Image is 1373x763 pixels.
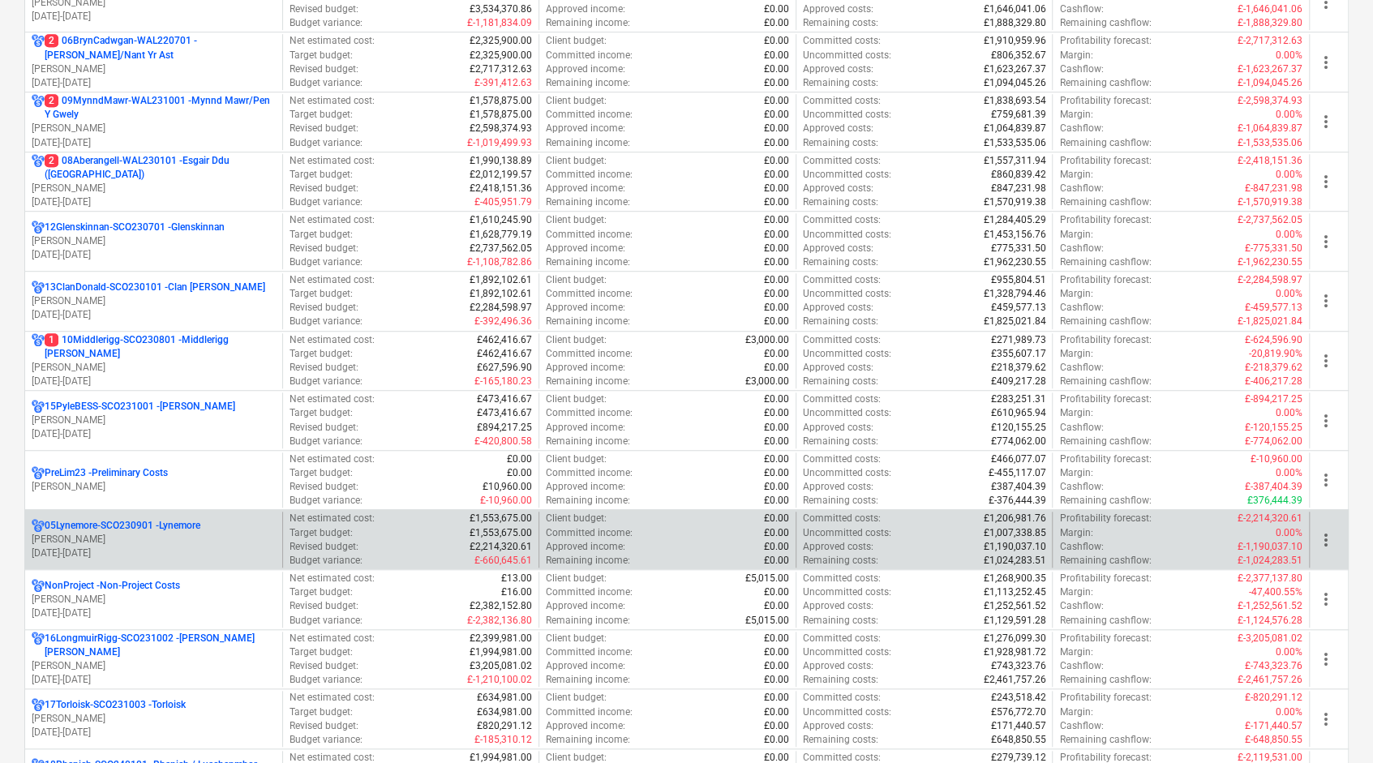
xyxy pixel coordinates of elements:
[764,301,789,315] p: £0.00
[764,136,789,150] p: £0.00
[803,255,878,269] p: Remaining costs :
[1245,361,1302,375] p: £-218,379.62
[1059,213,1151,227] p: Profitability forecast :
[803,16,878,30] p: Remaining costs :
[983,255,1045,269] p: £1,962,230.55
[1276,49,1302,62] p: 0.00%
[470,182,532,195] p: £2,418,151.36
[470,34,532,48] p: £2,325,900.00
[470,228,532,242] p: £1,628,779.19
[477,361,532,375] p: £627,596.90
[803,375,878,388] p: Remaining costs :
[803,301,873,315] p: Approved costs :
[32,698,45,712] div: Project has multi currencies enabled
[1238,315,1302,328] p: £-1,825,021.84
[45,579,180,593] p: NonProject - Non-Project Costs
[32,533,276,547] p: [PERSON_NAME]
[1059,154,1151,168] p: Profitability forecast :
[1276,108,1302,122] p: 0.00%
[45,632,276,659] p: 16LongmuirRigg-SCO231002 - [PERSON_NAME] [PERSON_NAME]
[1245,333,1302,347] p: £-624,596.90
[32,76,276,90] p: [DATE] - [DATE]
[32,234,276,248] p: [PERSON_NAME]
[290,94,375,108] p: Net estimated cost :
[764,392,789,406] p: £0.00
[1059,62,1103,76] p: Cashflow :
[1059,94,1151,108] p: Profitability forecast :
[1059,361,1103,375] p: Cashflow :
[32,659,276,673] p: [PERSON_NAME]
[546,287,633,301] p: Committed income :
[764,168,789,182] p: £0.00
[990,182,1045,195] p: £847,231.98
[470,242,532,255] p: £2,737,562.05
[290,228,353,242] p: Target budget :
[32,579,45,593] div: Project has multi currencies enabled
[32,248,276,262] p: [DATE] - [DATE]
[1245,242,1302,255] p: £-775,331.50
[803,182,873,195] p: Approved costs :
[290,76,363,90] p: Budget variance :
[290,49,353,62] p: Target budget :
[477,392,532,406] p: £473,416.67
[32,221,45,234] div: Project has multi currencies enabled
[764,228,789,242] p: £0.00
[45,698,186,712] p: 17Torloisk-SCO231003 - Torloisk
[764,49,789,62] p: £0.00
[290,16,363,30] p: Budget variance :
[983,315,1045,328] p: £1,825,021.84
[764,108,789,122] p: £0.00
[1316,411,1336,431] span: more_vert
[546,333,607,347] p: Client budget :
[290,136,363,150] p: Budget variance :
[803,168,891,182] p: Uncommitted costs :
[1316,351,1336,371] span: more_vert
[1316,470,1336,490] span: more_vert
[990,273,1045,287] p: £955,804.51
[32,361,276,375] p: [PERSON_NAME]
[290,154,375,168] p: Net estimated cost :
[474,76,532,90] p: £-391,412.63
[290,168,353,182] p: Target budget :
[983,136,1045,150] p: £1,533,535.06
[32,375,276,388] p: [DATE] - [DATE]
[983,94,1045,108] p: £1,838,693.54
[32,136,276,150] p: [DATE] - [DATE]
[546,195,630,209] p: Remaining income :
[1316,53,1336,72] span: more_vert
[803,213,881,227] p: Committed costs :
[546,392,607,406] p: Client budget :
[983,2,1045,16] p: £1,646,041.06
[983,213,1045,227] p: £1,284,405.29
[803,347,891,361] p: Uncommitted costs :
[32,34,45,62] div: Project has multi currencies enabled
[764,94,789,108] p: £0.00
[290,406,353,420] p: Target budget :
[764,182,789,195] p: £0.00
[803,2,873,16] p: Approved costs :
[32,10,276,24] p: [DATE] - [DATE]
[803,49,891,62] p: Uncommitted costs :
[45,400,235,414] p: 15PyleBESS-SCO231001 - [PERSON_NAME]
[983,228,1045,242] p: £1,453,156.76
[1238,255,1302,269] p: £-1,962,230.55
[803,76,878,90] p: Remaining costs :
[983,195,1045,209] p: £1,570,919.38
[470,94,532,108] p: £1,578,875.00
[990,168,1045,182] p: £860,839.42
[1238,273,1302,287] p: £-2,284,598.97
[290,242,358,255] p: Revised budget :
[764,76,789,90] p: £0.00
[546,406,633,420] p: Committed income :
[803,406,891,420] p: Uncommitted costs :
[983,62,1045,76] p: £1,623,267.37
[470,287,532,301] p: £1,892,102.61
[764,122,789,135] p: £0.00
[1059,49,1092,62] p: Margin :
[546,16,630,30] p: Remaining income :
[32,62,276,76] p: [PERSON_NAME]
[474,375,532,388] p: £-165,180.23
[1316,112,1336,131] span: more_vert
[990,361,1045,375] p: £218,379.62
[983,34,1045,48] p: £1,910,959.96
